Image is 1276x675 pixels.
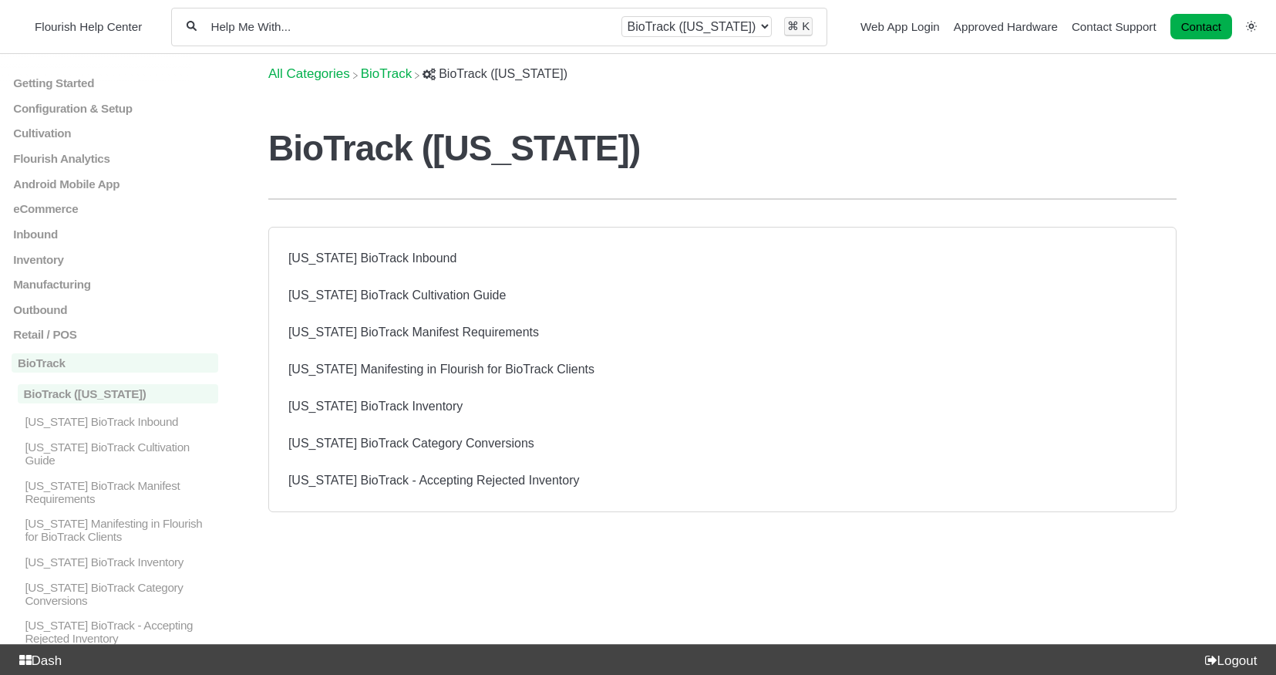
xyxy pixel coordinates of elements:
span: ​BioTrack [361,66,412,82]
a: Configuration & Setup [12,102,218,115]
a: Contact Support navigation item [1072,20,1156,33]
p: [US_STATE] BioTrack Category Conversions [23,580,218,606]
p: BioTrack ([US_STATE]) [18,384,218,403]
a: BioTrack ([US_STATE]) [12,384,218,403]
a: Flourish Analytics [12,152,218,165]
kbd: K [802,19,810,32]
p: [US_STATE] BioTrack - Accepting Rejected Inventory [23,619,218,645]
a: [US_STATE] BioTrack Cultivation Guide [12,440,218,467]
a: BioTrack [12,353,218,373]
a: Cultivation [12,127,218,140]
a: Approved Hardware navigation item [954,20,1058,33]
kbd: ⌘ [787,19,799,32]
a: [US_STATE] BioTrack Category Conversions [12,580,218,606]
a: BioTrack [361,66,412,81]
input: Help Me With... [209,19,608,34]
a: [US_STATE] BioTrack Inbound [12,415,218,428]
a: [US_STATE] BioTrack Manifest Requirements [12,478,218,505]
a: Retail / POS [12,328,218,341]
a: Breadcrumb link to All Categories [268,66,350,81]
a: [US_STATE] BioTrack - Accepting Rejected Inventory [12,619,218,645]
a: Inventory [12,252,218,265]
p: [US_STATE] Manifesting in Flourish for BioTrack Clients [23,517,218,543]
a: Connecticut BioTrack Manifest Requirements article [288,326,539,339]
a: Web App Login navigation item [860,20,940,33]
a: Connecticut BioTrack Inbound article [288,251,456,265]
h1: BioTrack ([US_STATE]) [268,127,1177,169]
p: [US_STATE] BioTrack Manifest Requirements [23,478,218,505]
li: Contact desktop [1167,16,1236,38]
a: Flourish Help Center [19,16,142,37]
a: [US_STATE] Manifesting in Flourish for BioTrack Clients [12,517,218,543]
a: Contact [1170,14,1232,39]
p: [US_STATE] BioTrack Inventory [23,555,218,569]
a: [US_STATE] BioTrack Inventory [12,555,218,569]
a: Connecticut BioTrack Inventory article [288,400,463,413]
a: Dash [12,653,62,668]
a: Android Mobile App [12,177,218,190]
a: Connecticut BioTrack Category Conversions article [288,437,534,450]
a: Switch dark mode setting [1246,19,1257,32]
span: All Categories [268,66,350,82]
img: Flourish Help Center Logo [19,16,27,37]
a: Getting Started [12,76,218,89]
span: Flourish Help Center [35,20,142,33]
a: Connecticut BioTrack Cultivation Guide article [288,289,506,302]
a: Connecticut BioTrack - Accepting Rejected Inventory article [288,474,580,487]
a: Manufacturing [12,278,218,291]
a: Outbound [12,303,218,316]
a: Inbound [12,228,218,241]
a: eCommerce [12,202,218,215]
span: ​BioTrack ([US_STATE]) [439,67,567,81]
a: Connecticut Manifesting in Flourish for BioTrack Clients article [288,363,594,376]
p: [US_STATE] BioTrack Cultivation Guide [23,440,218,467]
p: [US_STATE] BioTrack Inbound [23,415,218,428]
